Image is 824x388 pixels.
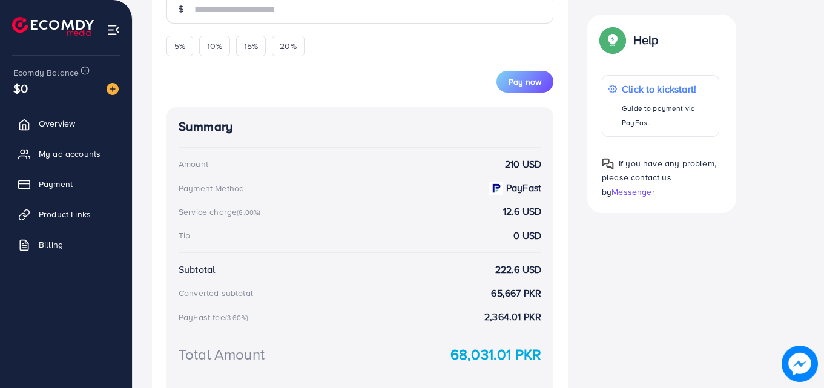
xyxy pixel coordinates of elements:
[450,344,541,365] strong: 68,031.01 PKR
[622,82,712,96] p: Click to kickstart!
[39,238,63,251] span: Billing
[207,40,222,52] span: 10%
[179,229,190,242] div: Tip
[12,17,94,36] img: logo
[225,313,248,323] small: (3.60%)
[174,40,185,52] span: 5%
[633,33,659,47] p: Help
[602,157,716,197] span: If you have any problem, please contact us by
[505,157,541,171] strong: 210 USD
[496,71,553,93] button: Pay now
[513,229,541,243] strong: 0 USD
[39,148,101,160] span: My ad accounts
[9,172,123,196] a: Payment
[782,346,818,382] img: image
[9,202,123,226] a: Product Links
[503,205,541,219] strong: 12.6 USD
[179,182,244,194] div: Payment Method
[622,101,712,130] p: Guide to payment via PayFast
[491,286,541,300] strong: 65,667 PKR
[179,287,253,299] div: Converted subtotal
[244,40,258,52] span: 15%
[237,208,260,217] small: (6.00%)
[495,263,541,277] strong: 222.6 USD
[9,142,123,166] a: My ad accounts
[179,158,208,170] div: Amount
[39,117,75,130] span: Overview
[39,178,73,190] span: Payment
[179,263,215,277] div: Subtotal
[179,344,265,365] div: Total Amount
[280,40,296,52] span: 20%
[179,311,252,323] div: PayFast fee
[179,119,541,134] h4: Summary
[602,158,614,170] img: Popup guide
[484,310,541,324] strong: 2,364.01 PKR
[506,181,541,195] strong: PayFast
[489,182,503,195] img: payment
[611,185,654,197] span: Messenger
[602,29,624,51] img: Popup guide
[9,111,123,136] a: Overview
[9,232,123,257] a: Billing
[107,23,120,37] img: menu
[509,76,541,88] span: Pay now
[13,79,28,97] span: $0
[39,208,91,220] span: Product Links
[13,67,79,79] span: Ecomdy Balance
[107,83,119,95] img: image
[179,206,264,218] div: Service charge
